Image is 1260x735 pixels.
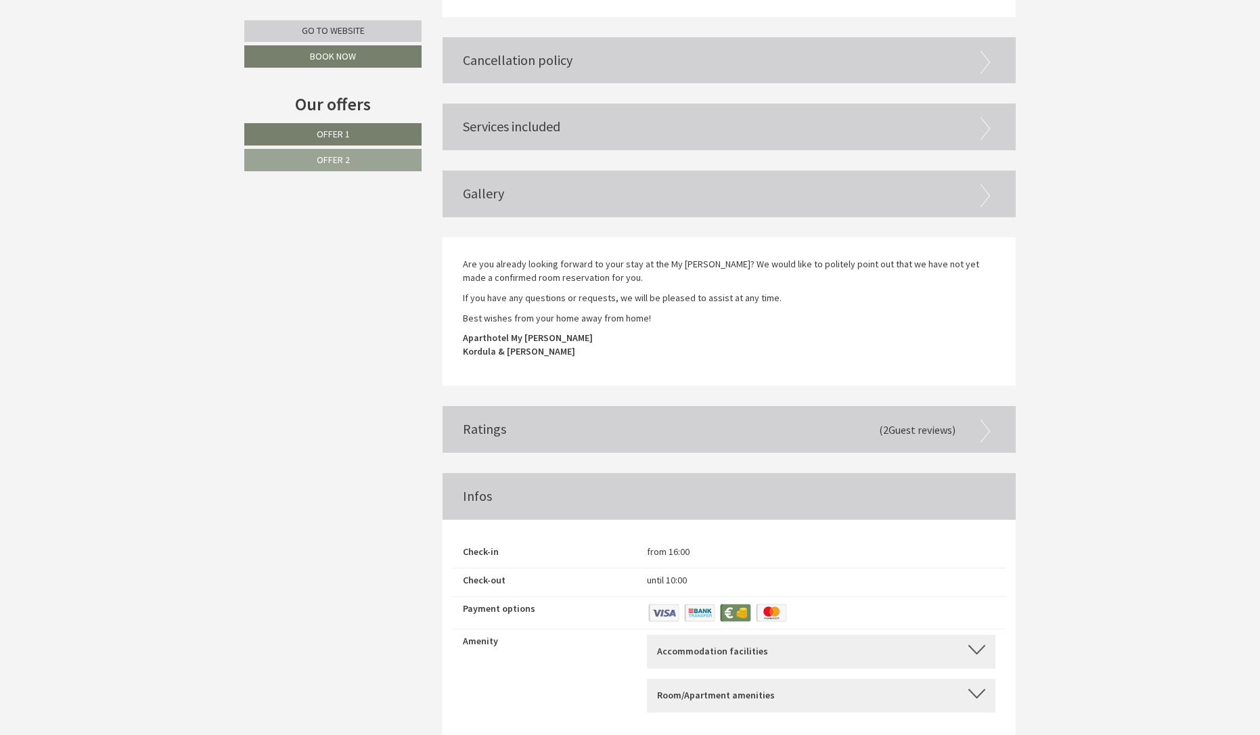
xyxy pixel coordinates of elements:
[463,258,996,285] p: Are you already looking forward to your stay at the My [PERSON_NAME]? We would like to politely p...
[683,602,717,623] img: Bank transfer
[755,602,788,623] img: Maestro
[463,292,996,305] p: If you have any questions or requests, we will be pleased to assist at any time.
[443,104,1016,150] div: Services included
[443,171,1016,217] div: Gallery
[657,645,768,657] b: Accommodation facilities
[637,545,1006,559] div: from 16:00
[463,602,535,616] label: Payment options
[443,37,1016,84] div: Cancellation policy
[657,689,775,701] b: Room/Apartment amenities
[463,312,996,326] p: Best wishes from your home away from home!
[443,406,1016,453] div: Ratings
[463,635,498,648] label: Amenity
[463,332,593,357] strong: Aparthotel My [PERSON_NAME] Kordula & [PERSON_NAME]
[317,128,350,140] span: Offer 1
[463,574,505,587] label: Check-out
[647,602,681,623] img: Visa
[888,423,952,437] span: Guest reviews
[244,20,422,42] a: Go to website
[244,45,422,68] a: Book now
[719,602,752,623] img: Cash
[879,423,955,437] small: (2 )
[637,574,1006,587] div: until 10:00
[463,545,499,559] label: Check-in
[317,154,350,166] span: Offer 2
[244,91,422,116] div: Our offers
[443,473,1016,520] div: Infos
